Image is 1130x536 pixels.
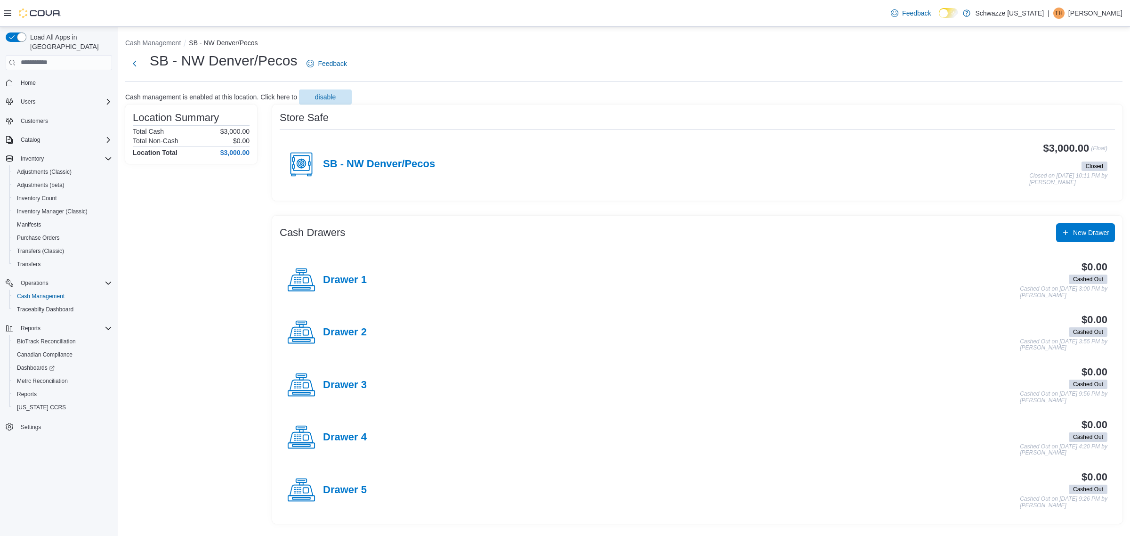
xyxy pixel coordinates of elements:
button: Canadian Compliance [9,348,116,361]
span: Adjustments (Classic) [13,166,112,178]
span: Metrc Reconciliation [17,377,68,385]
a: Purchase Orders [13,232,64,244]
p: Schwazze [US_STATE] [975,8,1044,19]
h3: $0.00 [1082,314,1107,325]
span: Inventory Manager (Classic) [13,206,112,217]
span: Cashed Out [1073,485,1103,494]
img: Cova [19,8,61,18]
span: Reports [13,389,112,400]
h4: Drawer 4 [323,431,367,444]
span: Customers [21,117,48,125]
span: Inventory Count [13,193,112,204]
h4: $3,000.00 [220,149,250,156]
span: Cashed Out [1073,433,1103,441]
span: BioTrack Reconciliation [13,336,112,347]
p: Cashed Out on [DATE] 9:26 PM by [PERSON_NAME] [1020,496,1107,509]
h3: $0.00 [1082,419,1107,430]
a: [US_STATE] CCRS [13,402,70,413]
span: Cashed Out [1073,328,1103,336]
span: Cashed Out [1069,327,1107,337]
span: Settings [17,421,112,432]
span: Metrc Reconciliation [13,375,112,387]
button: Catalog [17,134,44,146]
button: Reports [17,323,44,334]
a: Customers [17,115,52,127]
a: Metrc Reconciliation [13,375,72,387]
a: Inventory Count [13,193,61,204]
span: Home [21,79,36,87]
a: Home [17,77,40,89]
button: Manifests [9,218,116,231]
a: BioTrack Reconciliation [13,336,80,347]
span: Cashed Out [1069,432,1107,442]
button: SB - NW Denver/Pecos [189,39,258,47]
h6: Total Cash [133,128,164,135]
span: TH [1055,8,1063,19]
span: Traceabilty Dashboard [17,306,73,313]
p: [PERSON_NAME] [1068,8,1122,19]
nav: An example of EuiBreadcrumbs [125,38,1122,49]
span: Closed [1086,162,1103,171]
button: Home [2,76,116,89]
span: Adjustments (beta) [13,179,112,191]
h3: $0.00 [1082,261,1107,273]
span: Purchase Orders [13,232,112,244]
span: Dashboards [17,364,55,372]
nav: Complex example [6,72,112,458]
span: Catalog [21,136,40,144]
button: Inventory Manager (Classic) [9,205,116,218]
h3: Location Summary [133,112,219,123]
span: Cash Management [13,291,112,302]
span: Transfers (Classic) [13,245,112,257]
button: Customers [2,114,116,128]
input: Dark Mode [939,8,959,18]
span: Canadian Compliance [13,349,112,360]
a: Feedback [303,54,350,73]
span: BioTrack Reconciliation [17,338,76,345]
span: [US_STATE] CCRS [17,404,66,411]
span: Inventory Manager (Classic) [17,208,88,215]
button: Operations [2,276,116,290]
p: Cash management is enabled at this location. Click here to [125,93,297,101]
button: Users [17,96,39,107]
p: Cashed Out on [DATE] 3:55 PM by [PERSON_NAME] [1020,339,1107,351]
span: Manifests [17,221,41,228]
span: Adjustments (beta) [17,181,65,189]
p: Cashed Out on [DATE] 4:20 PM by [PERSON_NAME] [1020,444,1107,456]
span: Catalog [17,134,112,146]
span: Manifests [13,219,112,230]
button: Inventory Count [9,192,116,205]
a: Transfers [13,259,44,270]
span: New Drawer [1073,228,1109,237]
span: Adjustments (Classic) [17,168,72,176]
h3: Store Safe [280,112,329,123]
span: Dashboards [13,362,112,374]
span: Cashed Out [1069,485,1107,494]
button: Adjustments (beta) [9,179,116,192]
span: Inventory Count [17,195,57,202]
a: Dashboards [13,362,58,374]
p: Closed on [DATE] 10:11 PM by [PERSON_NAME] [1029,173,1107,186]
button: Catalog [2,133,116,146]
span: Operations [21,279,48,287]
span: Cash Management [17,292,65,300]
span: Transfers [13,259,112,270]
p: $0.00 [233,137,250,145]
span: Reports [17,323,112,334]
a: Reports [13,389,40,400]
span: Settings [21,423,41,431]
span: Canadian Compliance [17,351,73,358]
h4: SB - NW Denver/Pecos [323,158,435,171]
button: Adjustments (Classic) [9,165,116,179]
h3: Cash Drawers [280,227,345,238]
button: Reports [2,322,116,335]
span: Cashed Out [1069,275,1107,284]
button: Traceabilty Dashboard [9,303,116,316]
span: Transfers [17,260,40,268]
a: Adjustments (Classic) [13,166,75,178]
a: Feedback [887,4,935,23]
h4: Drawer 1 [323,274,367,286]
a: Transfers (Classic) [13,245,68,257]
span: Traceabilty Dashboard [13,304,112,315]
a: Dashboards [9,361,116,374]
